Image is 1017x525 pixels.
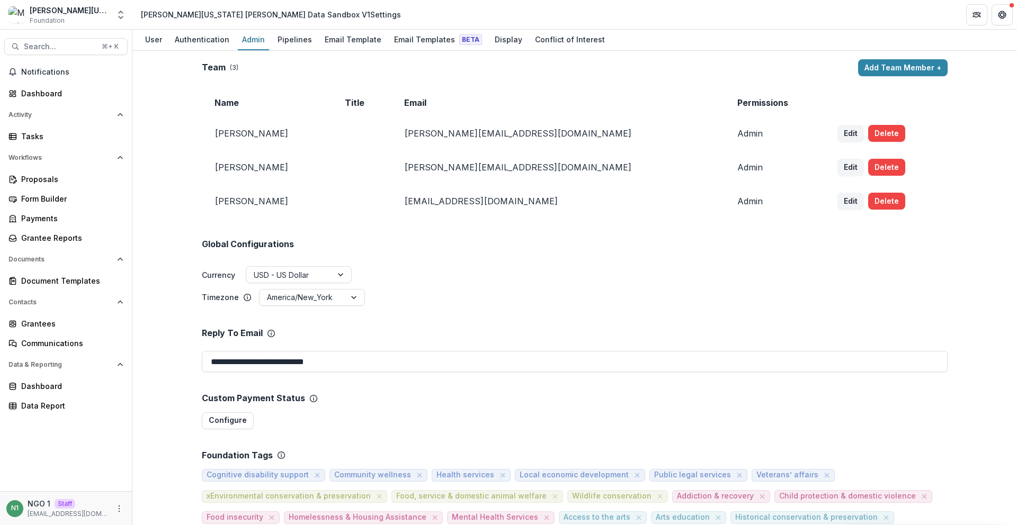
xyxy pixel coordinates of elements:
a: Authentication [171,30,234,50]
td: Admin [725,150,825,184]
button: close [430,512,440,523]
span: Child protection & domestic violence [779,492,916,501]
div: Display [490,32,527,47]
button: Open Data & Reporting [4,356,128,373]
a: Form Builder [4,190,128,207]
button: Notifications [4,64,128,80]
span: Health services [436,470,494,479]
p: Timezone [202,292,239,303]
span: Addiction & recovery [677,492,754,501]
button: Partners [966,4,987,25]
td: Name [202,89,332,116]
div: Form Builder [21,193,119,204]
a: Email Templates Beta [390,30,486,50]
span: Public legal services [654,470,731,479]
div: ⌘ + K [100,41,121,52]
button: close [734,470,745,481]
div: Document Templates [21,275,119,286]
span: Food, service & domestic animal welfare [396,492,547,501]
a: Conflict of Interest [531,30,609,50]
button: close [822,470,832,481]
a: Pipelines [273,30,316,50]
label: Currency [202,269,235,280]
div: Dashboard [21,88,119,99]
button: Open Documents [4,251,128,268]
button: Delete [868,159,905,176]
div: Grantees [21,318,119,329]
a: Data Report [4,397,128,414]
button: close [497,470,508,481]
td: [PERSON_NAME] [202,184,332,218]
button: close [919,491,930,502]
a: Display [490,30,527,50]
button: Delete [868,193,905,210]
h2: Global Configurations [202,239,294,249]
td: [PERSON_NAME] [202,116,332,150]
button: close [414,470,425,481]
td: Permissions [725,89,825,116]
td: [PERSON_NAME][EMAIL_ADDRESS][DOMAIN_NAME] [391,116,724,150]
div: Dashboard [21,381,119,392]
div: Email Templates [390,32,486,47]
span: Foundation [30,16,65,25]
button: Edit [837,125,864,142]
p: ( 3 ) [230,63,238,73]
a: Dashboard [4,377,128,395]
span: Wildlife conservation [572,492,652,501]
span: Workflows [8,154,113,161]
td: [PERSON_NAME] [202,150,332,184]
span: Mental Health Services [452,513,538,522]
span: xEnvironmental conservation & preservation [207,492,371,501]
button: close [634,512,644,523]
span: Food insecurity [207,513,263,522]
span: Search... [24,42,95,51]
span: Historical conservation & preservation [735,513,878,522]
span: Local economic development [520,470,629,479]
button: Open Workflows [4,149,128,166]
button: More [113,502,126,515]
span: Veterans’ affairs [756,470,818,479]
img: Mimi Washington Starrett Data Sandbox V1 [8,6,25,23]
span: Community wellness [334,470,411,479]
button: Search... [4,38,128,55]
td: [PERSON_NAME][EMAIL_ADDRESS][DOMAIN_NAME] [391,150,724,184]
a: Communications [4,334,128,352]
div: Pipelines [273,32,316,47]
button: Delete [868,125,905,142]
div: Proposals [21,174,119,185]
button: Edit [837,159,864,176]
a: Proposals [4,170,128,188]
button: close [757,491,768,502]
p: NGO 1 [28,498,50,509]
span: Notifications [21,68,123,77]
div: Data Report [21,400,119,411]
div: Email Template [320,32,386,47]
span: Access to the arts [564,513,630,522]
button: close [713,512,724,523]
div: Communications [21,338,119,349]
button: close [541,512,552,523]
span: Cognitive disability support [207,470,309,479]
button: close [655,491,665,502]
button: close [632,470,643,481]
td: Admin [725,184,825,218]
nav: breadcrumb [137,7,405,22]
button: Edit [837,193,864,210]
a: Payments [4,210,128,227]
a: User [141,30,166,50]
a: Tasks [4,128,128,145]
div: Tasks [21,131,119,142]
button: close [550,491,560,502]
button: Get Help [992,4,1013,25]
span: Documents [8,256,113,263]
p: Custom Payment Status [202,393,305,403]
td: Admin [725,116,825,150]
div: Conflict of Interest [531,32,609,47]
div: [PERSON_NAME][US_STATE] [PERSON_NAME] Data Sandbox V1 [30,5,109,16]
button: Open Contacts [4,294,128,311]
span: Beta [459,34,482,45]
div: User [141,32,166,47]
div: Authentication [171,32,234,47]
td: Email [391,89,724,116]
div: Payments [21,213,119,224]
